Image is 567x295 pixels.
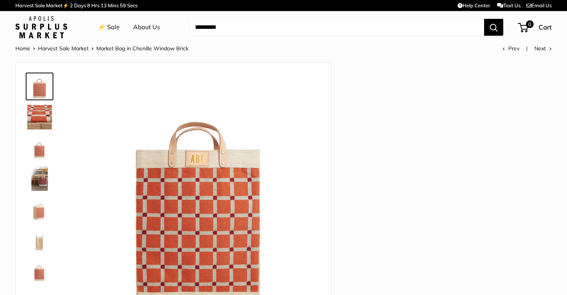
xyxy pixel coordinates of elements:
[27,136,52,160] img: Market Bag in Chenille Window Brick
[189,19,484,36] input: Search...
[133,22,160,33] a: About Us
[101,2,107,8] span: 13
[27,105,52,129] img: Market Bag in Chenille Window Brick
[15,45,30,52] a: Home
[26,226,53,254] a: Market Bag in Chenille Window Brick
[74,2,86,8] span: Days
[26,257,53,285] a: Market Bag in Chenille Window Brick
[15,43,188,53] nav: Breadcrumb
[26,73,53,100] a: Market Bag in Chenille Window Brick
[91,2,99,8] span: Hrs
[127,2,137,8] span: Secs
[108,2,119,8] span: Mins
[458,2,490,8] a: Help Center
[27,259,52,283] img: Market Bag in Chenille Window Brick
[519,21,552,33] a: 0 Cart
[70,2,73,8] span: 2
[539,23,552,31] span: Cart
[526,20,534,28] span: 0
[38,45,89,52] a: Harvest Sale Market
[27,166,52,191] img: Market Bag in Chenille Window Brick
[98,22,120,33] a: ⚡️ Sale
[26,134,53,162] a: Market Bag in Chenille Window Brick
[27,228,52,252] img: Market Bag in Chenille Window Brick
[26,165,53,192] a: Market Bag in Chenille Window Brick
[484,19,503,36] button: Search
[96,45,188,52] span: Market Bag in Chenille Window Brick
[497,2,521,8] a: Text Us
[26,196,53,223] a: Market Bag in Chenille Window Brick
[503,45,519,52] a: Prev
[27,197,52,222] img: Market Bag in Chenille Window Brick
[526,2,552,8] a: Email Us
[87,2,90,8] span: 8
[120,2,126,8] span: 59
[534,45,552,52] a: Next
[26,103,53,131] a: Market Bag in Chenille Window Brick
[15,16,67,38] img: Apolis: Surplus Market
[27,74,52,99] img: Market Bag in Chenille Window Brick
